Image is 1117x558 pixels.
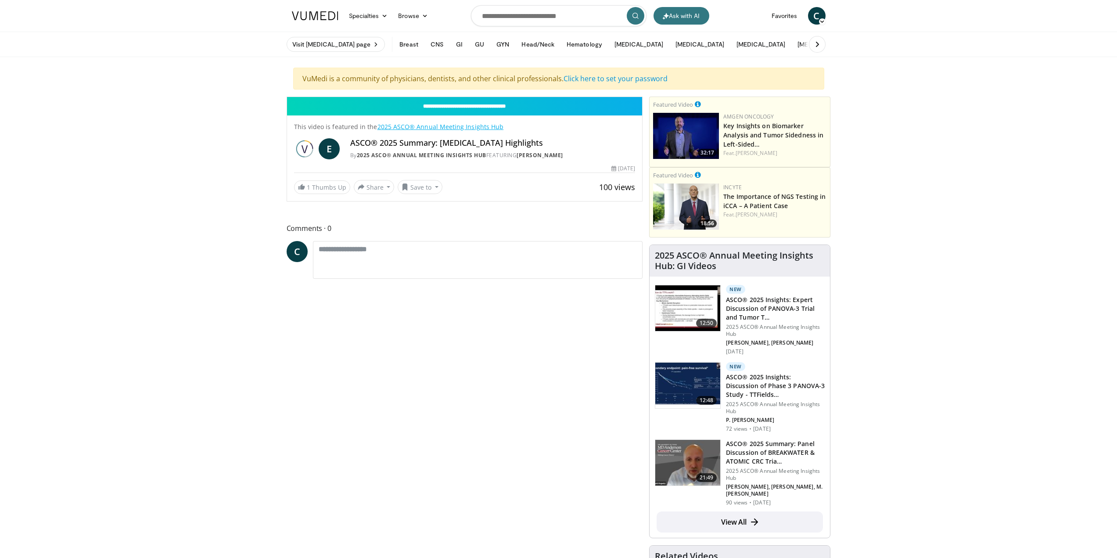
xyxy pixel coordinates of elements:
[609,36,668,53] button: [MEDICAL_DATA]
[344,7,393,25] a: Specialties
[726,425,747,432] p: 72 views
[726,285,745,294] p: New
[726,439,825,466] h3: ASCO® 2025 Summary: Panel Discussion of BREAKWATER & ATOMIC CRC Tria…
[696,396,717,405] span: 12:48
[491,36,514,53] button: GYN
[749,425,751,432] div: ·
[377,122,504,131] a: 2025 ASCO® Annual Meeting Insights Hub
[350,151,636,159] div: By FEATURING
[287,223,643,234] span: Comments 0
[726,295,825,322] h3: ASCO® 2025 Insights: Expert Discussion of PANOVA-3 Trial and Tumor T…
[292,11,338,20] img: VuMedi Logo
[736,149,777,157] a: [PERSON_NAME]
[655,285,825,355] a: 12:50 New ASCO® 2025 Insights: Expert Discussion of PANOVA-3 Trial and Tumor T… 2025 ASCO® Annual...
[394,36,423,53] button: Breast
[655,440,720,486] img: 5b1c5709-4668-4fdc-89c0-4570bb06615b.150x105_q85_crop-smart_upscale.jpg
[653,113,719,159] img: 5ecd434b-3529-46b9-a096-7519503420a4.png.150x105_q85_crop-smart_upscale.jpg
[726,401,825,415] p: 2025 ASCO® Annual Meeting Insights Hub
[350,138,636,148] h4: ASCO® 2025 Summary: [MEDICAL_DATA] Highlights
[726,362,745,371] p: New
[294,180,350,194] a: 1 Thumbs Up
[319,138,340,159] a: E
[516,36,560,53] button: Head/Neck
[294,138,315,159] img: 2025 ASCO® Annual Meeting Insights Hub
[753,499,771,506] p: [DATE]
[655,363,720,408] img: 2cfbf605-fadd-4770-bd07-90a968725ae8.150x105_q85_crop-smart_upscale.jpg
[653,184,719,230] a: 18:56
[698,220,717,227] span: 18:56
[736,211,777,218] a: [PERSON_NAME]
[698,149,717,157] span: 32:17
[653,171,693,179] small: Featured Video
[723,122,823,148] a: Key Insights on Biomarker Analysis and Tumor Sidedness in Left-Sided…
[749,499,751,506] div: ·
[653,101,693,108] small: Featured Video
[726,373,825,399] h3: ASCO® 2025 Insights: Discussion of Phase 3 PANOVA-3 Study - TTFields…
[655,362,825,432] a: 12:48 New ASCO® 2025 Insights: Discussion of Phase 3 PANOVA-3 Study - TTFields… 2025 ASCO® Annual...
[307,183,310,191] span: 1
[398,180,442,194] button: Save to
[723,192,826,210] a: The Importance of NGS Testing in iCCA – A Patient Case
[293,68,824,90] div: VuMedi is a community of physicians, dentists, and other clinical professionals.
[792,36,851,53] button: [MEDICAL_DATA]
[808,7,826,25] a: C
[726,499,747,506] p: 90 views
[753,425,771,432] p: [DATE]
[655,285,720,331] img: b0c48bda-fcc7-4653-b2d9-2ecb5d6e6955.150x105_q85_crop-smart_upscale.jpg
[723,113,774,120] a: Amgen Oncology
[696,473,717,482] span: 21:49
[393,7,433,25] a: Browse
[599,182,635,192] span: 100 views
[766,7,803,25] a: Favorites
[731,36,790,53] button: [MEDICAL_DATA]
[726,468,825,482] p: 2025 ASCO® Annual Meeting Insights Hub
[723,149,826,157] div: Feat.
[517,151,563,159] a: [PERSON_NAME]
[425,36,449,53] button: CNS
[655,439,825,506] a: 21:49 ASCO® 2025 Summary: Panel Discussion of BREAKWATER & ATOMIC CRC Tria… 2025 ASCO® Annual Mee...
[294,122,636,131] p: This video is featured in the
[451,36,468,53] button: GI
[723,184,742,191] a: Incyte
[726,483,825,497] p: [PERSON_NAME], [PERSON_NAME], M. [PERSON_NAME]
[670,36,729,53] button: [MEDICAL_DATA]
[611,165,635,173] div: [DATE]
[726,417,825,424] p: P. [PERSON_NAME]
[723,211,826,219] div: Feat.
[657,511,823,533] a: View All
[561,36,607,53] button: Hematology
[471,5,646,26] input: Search topics, interventions
[726,348,743,355] p: [DATE]
[287,37,385,52] a: Visit [MEDICAL_DATA] page
[655,250,825,271] h4: 2025 ASCO® Annual Meeting Insights Hub: GI Videos
[726,339,825,346] p: [PERSON_NAME], [PERSON_NAME]
[354,180,395,194] button: Share
[470,36,489,53] button: GU
[653,184,719,230] img: 6827cc40-db74-4ebb-97c5-13e529cfd6fb.png.150x105_q85_crop-smart_upscale.png
[564,74,668,83] a: Click here to set your password
[653,113,719,159] a: 32:17
[726,324,825,338] p: 2025 ASCO® Annual Meeting Insights Hub
[654,7,709,25] button: Ask with AI
[287,241,308,262] a: C
[696,319,717,328] span: 12:50
[357,151,486,159] a: 2025 ASCO® Annual Meeting Insights Hub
